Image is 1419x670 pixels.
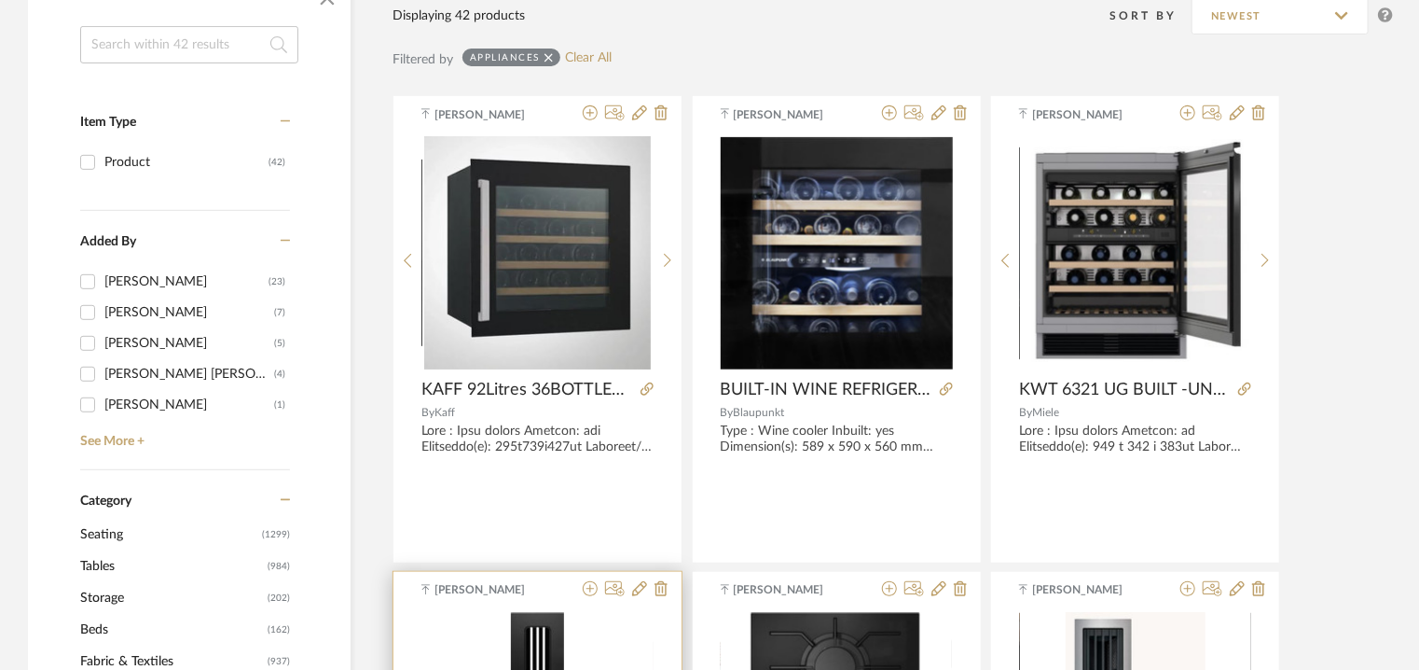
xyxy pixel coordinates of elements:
span: Category [80,494,131,509]
div: 0 [422,136,654,370]
span: Blaupunkt [734,407,785,418]
div: Displaying 42 products [393,6,525,26]
div: (7) [274,298,285,328]
div: Appliances [470,51,540,63]
div: (1) [274,390,285,420]
div: Lore : Ipsu dolors Ametcon: ad Elitseddo(e): 949 t 342 i 383ut Labor etdol mag 046 - ali 525en Ad... [1019,424,1251,455]
div: (4) [274,359,285,389]
div: 0 [721,136,953,370]
a: See More + [76,420,290,450]
span: (202) [268,583,290,613]
div: Product [104,147,269,177]
div: Filtered by [393,49,453,70]
div: Sort By [1109,7,1192,25]
span: [PERSON_NAME] [434,106,552,123]
span: KAFF 92Litres 36BOTTLES WINE COOLER (INNER GLASS WITH UV PROTECTION, WC92BI, BLACK [421,380,633,400]
div: 0 [1020,136,1251,370]
div: [PERSON_NAME] [PERSON_NAME] [104,359,274,389]
span: Seating [80,519,257,551]
span: BUILT-IN WINE REFRIGERATION 5WK 610FF0 [721,380,932,400]
span: [PERSON_NAME] [734,581,851,598]
span: [PERSON_NAME] [734,106,851,123]
div: Lore : Ipsu dolors Ametcon: adi Elitseddo(e): 295t739i427ut Laboreet/ Dolorema: Aliquaeni admin v... [421,424,654,455]
span: (162) [268,615,290,645]
div: [PERSON_NAME] [104,328,274,358]
span: Tables [80,551,263,582]
img: BUILT-IN WINE REFRIGERATION 5WK 610FF0 [721,137,953,370]
span: By [1019,407,1032,418]
div: (5) [274,328,285,358]
div: (23) [269,267,285,297]
span: Storage [80,582,263,614]
div: Type : Wine cooler Inbuilt: yes Dimension(s): 589 x 590 x 560 mm Recess dimensions: 59.1 × 55.0 ×... [721,424,953,455]
span: (1299) [262,520,290,550]
span: Miele [1032,407,1059,418]
span: Kaff [434,407,455,418]
span: [PERSON_NAME] [1032,106,1150,123]
span: [PERSON_NAME] [434,581,552,598]
img: KAFF 92Litres 36BOTTLES WINE COOLER (INNER GLASS WITH UV PROTECTION, WC92BI, BLACK [424,136,651,370]
span: [PERSON_NAME] [1032,581,1150,598]
span: Added By [80,235,136,248]
span: KWT 6321 UG BUILT -UNDER WINE CONDITIONING UNIT [MEDICAL_DATA] FILTER & DYNAMIC COOLING FOR BEST ... [1019,380,1231,400]
div: [PERSON_NAME] [104,298,274,328]
span: By [721,407,734,418]
img: KWT 6321 UG BUILT -UNDER WINE CONDITIONING UNIT ACTIVE CHARCOAL FILTER & DYNAMIC COOLING FOR BEST... [1020,139,1251,366]
span: Beds [80,614,263,646]
span: Item Type [80,116,136,129]
div: [PERSON_NAME] [104,267,269,297]
div: (42) [269,147,285,177]
a: Clear All [565,50,612,66]
span: By [421,407,434,418]
input: Search within 42 results [80,26,298,63]
div: [PERSON_NAME] [104,390,274,420]
span: (984) [268,551,290,581]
